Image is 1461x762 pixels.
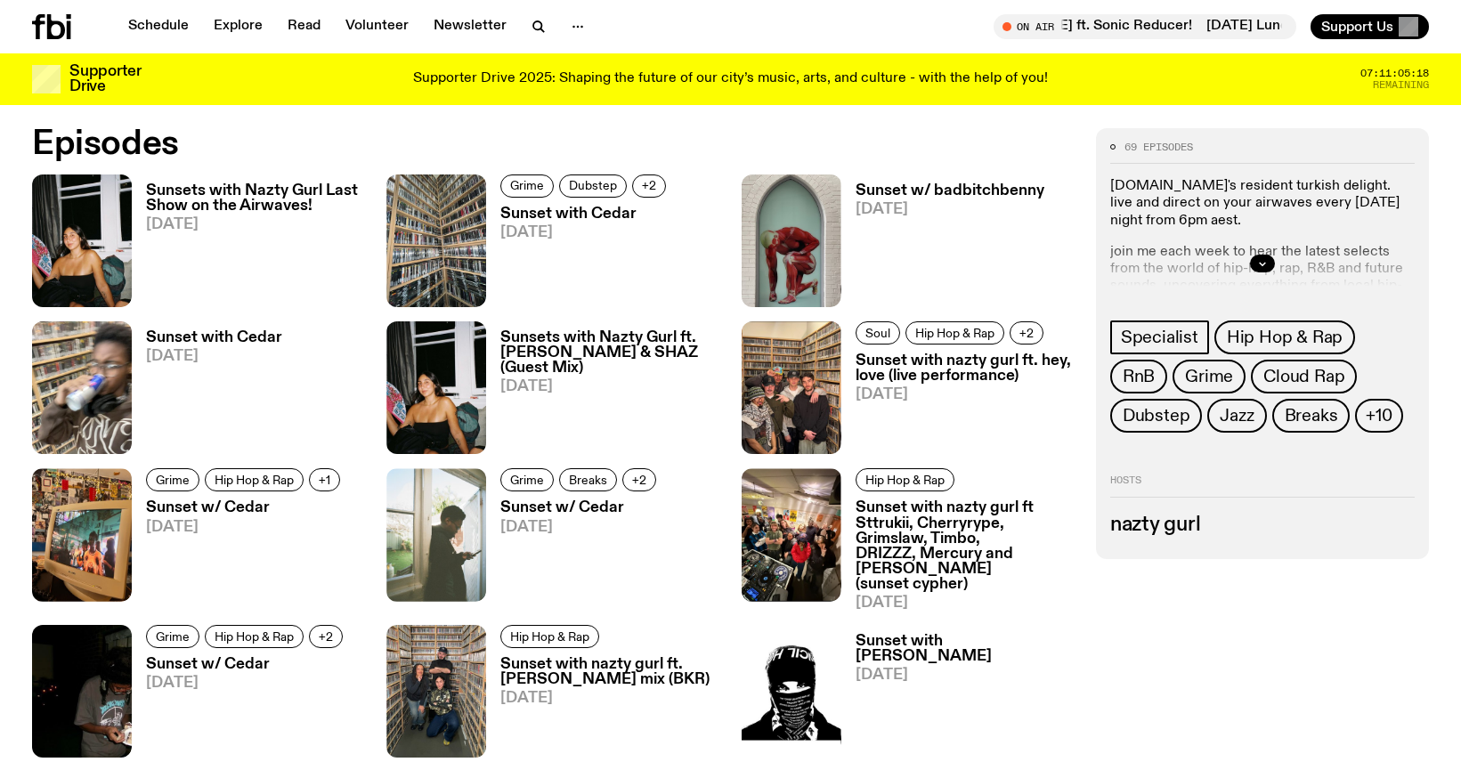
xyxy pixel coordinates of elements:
span: Grime [510,179,544,192]
span: Remaining [1373,80,1429,90]
span: Jazz [1220,406,1254,426]
span: RnB [1123,367,1155,386]
button: +2 [622,468,656,491]
span: [DATE] [856,202,1044,217]
span: Hip Hop & Rap [215,629,294,643]
span: Hip Hop & Rap [510,629,589,643]
h3: Sunset with Cedar [146,330,282,345]
span: Hip Hop & Rap [865,474,945,487]
button: +2 [632,174,666,198]
a: Hip Hop & Rap [1214,320,1355,354]
span: Hip Hop & Rap [215,474,294,487]
span: +2 [1019,326,1034,339]
span: [DATE] [146,217,365,232]
span: [DATE] [146,349,282,364]
span: Grime [1185,367,1233,386]
a: Specialist [1110,320,1209,354]
a: Breaks [559,468,617,491]
span: Specialist [1121,328,1198,347]
h3: Sunsets with Nazty Gurl Last Show on the Airwaves! [146,183,365,214]
a: Hip Hop & Rap [205,468,304,491]
span: [DATE] [856,668,1075,683]
span: [DATE] [500,379,719,394]
a: Sunset w/ Cedar[DATE] [486,500,662,611]
a: Soul [856,321,900,345]
span: [DATE] [146,520,345,535]
span: Breaks [569,474,607,487]
a: Sunset with [PERSON_NAME][DATE] [841,634,1075,758]
span: [DATE] [500,520,662,535]
h3: Sunset w/ Cedar [146,657,348,672]
span: +2 [632,474,646,487]
span: [DATE] [500,691,719,706]
a: Grime [1173,360,1246,393]
h3: Supporter Drive [69,64,141,94]
span: Cloud Rap [1263,367,1344,386]
button: +1 [309,468,340,491]
span: Hip Hop & Rap [915,326,994,339]
span: Dubstep [569,179,617,192]
span: +10 [1366,406,1392,426]
h3: Sunset with [PERSON_NAME] [856,634,1075,664]
a: Sunset with nazty gurl ft Sttrukii, Cherryrype, Grimslaw, Timbo, DRIZZZ, Mercury and [PERSON_NAME... [841,500,1075,611]
a: Newsletter [423,14,517,39]
span: [DATE] [500,225,671,240]
a: Grime [500,468,554,491]
a: Grime [146,468,199,491]
button: Support Us [1311,14,1429,39]
a: Grime [146,625,199,648]
a: Dubstep [559,174,627,198]
p: Supporter Drive 2025: Shaping the future of our city’s music, arts, and culture - with the help o... [413,71,1048,87]
a: Hip Hop & Rap [205,625,304,648]
h3: Sunset w/ badbitchbenny [856,183,1044,199]
span: [DATE] [856,596,1075,611]
h2: Hosts [1110,475,1415,497]
a: Sunsets with Nazty Gurl ft. [PERSON_NAME] & SHAZ (Guest Mix)[DATE] [486,330,719,454]
span: Soul [865,326,890,339]
a: Sunset with nazty gurl ft. [PERSON_NAME] mix (BKR)[DATE] [486,657,719,758]
span: Support Us [1321,19,1393,35]
span: Grime [510,474,544,487]
h2: Episodes [32,128,956,160]
h3: Sunset with nazty gurl ft Sttrukii, Cherryrype, Grimslaw, Timbo, DRIZZZ, Mercury and [PERSON_NAME... [856,500,1075,592]
span: [DATE] [856,387,1075,402]
a: Dubstep [1110,399,1203,433]
h3: nazty gurl [1110,515,1415,535]
a: Sunset with nazty gurl ft. hey, love (live performance)[DATE] [841,353,1075,454]
span: Dubstep [1123,406,1190,426]
h3: Sunset with Cedar [500,207,671,222]
a: Cloud Rap [1251,360,1357,393]
span: +2 [642,179,656,192]
a: Hip Hop & Rap [905,321,1004,345]
span: 69 episodes [1124,142,1193,152]
a: Read [277,14,331,39]
h3: Sunset w/ Cedar [146,500,345,515]
a: Explore [203,14,273,39]
span: Grime [156,629,190,643]
a: Sunset w/ badbitchbenny[DATE] [841,183,1044,307]
p: [DOMAIN_NAME]'s resident turkish delight. live and direct on your airwaves every [DATE] night fro... [1110,178,1415,230]
img: A corner shot of the fbi music library [386,174,486,307]
a: Sunsets with Nazty Gurl Last Show on the Airwaves![DATE] [132,183,365,307]
a: Hip Hop & Rap [500,625,599,648]
a: Sunset with Cedar[DATE] [132,330,282,454]
a: Jazz [1207,399,1266,433]
a: Sunset w/ Cedar[DATE] [132,657,348,758]
a: Sunset with Cedar[DATE] [486,207,671,307]
h3: Sunset with nazty gurl ft. hey, love (live performance) [856,353,1075,384]
a: Breaks [1272,399,1351,433]
button: +2 [1010,321,1043,345]
span: +1 [319,474,330,487]
span: Breaks [1285,406,1338,426]
button: On Air[DATE] Lunch with [PERSON_NAME] ft. Sonic Reducer![DATE] Lunch with [PERSON_NAME] ft. Sonic... [994,14,1296,39]
button: +2 [309,625,343,648]
a: Sunset w/ Cedar[DATE] [132,500,345,611]
span: Hip Hop & Rap [1227,328,1343,347]
a: RnB [1110,360,1167,393]
h3: Sunset w/ Cedar [500,500,662,515]
button: +10 [1355,399,1402,433]
a: Grime [500,174,554,198]
span: 07:11:05:18 [1360,69,1429,78]
a: Schedule [118,14,199,39]
h3: Sunsets with Nazty Gurl ft. [PERSON_NAME] & SHAZ (Guest Mix) [500,330,719,376]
